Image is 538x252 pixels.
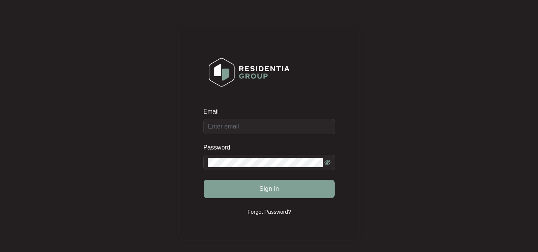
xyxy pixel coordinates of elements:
[203,119,335,134] input: Email
[208,158,323,167] input: Password
[203,108,224,115] label: Email
[203,144,236,151] label: Password
[324,159,330,166] span: eye-invisible
[204,53,294,92] img: Login Logo
[247,208,291,216] p: Forgot Password?
[259,184,279,193] span: Sign in
[204,180,335,198] button: Sign in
